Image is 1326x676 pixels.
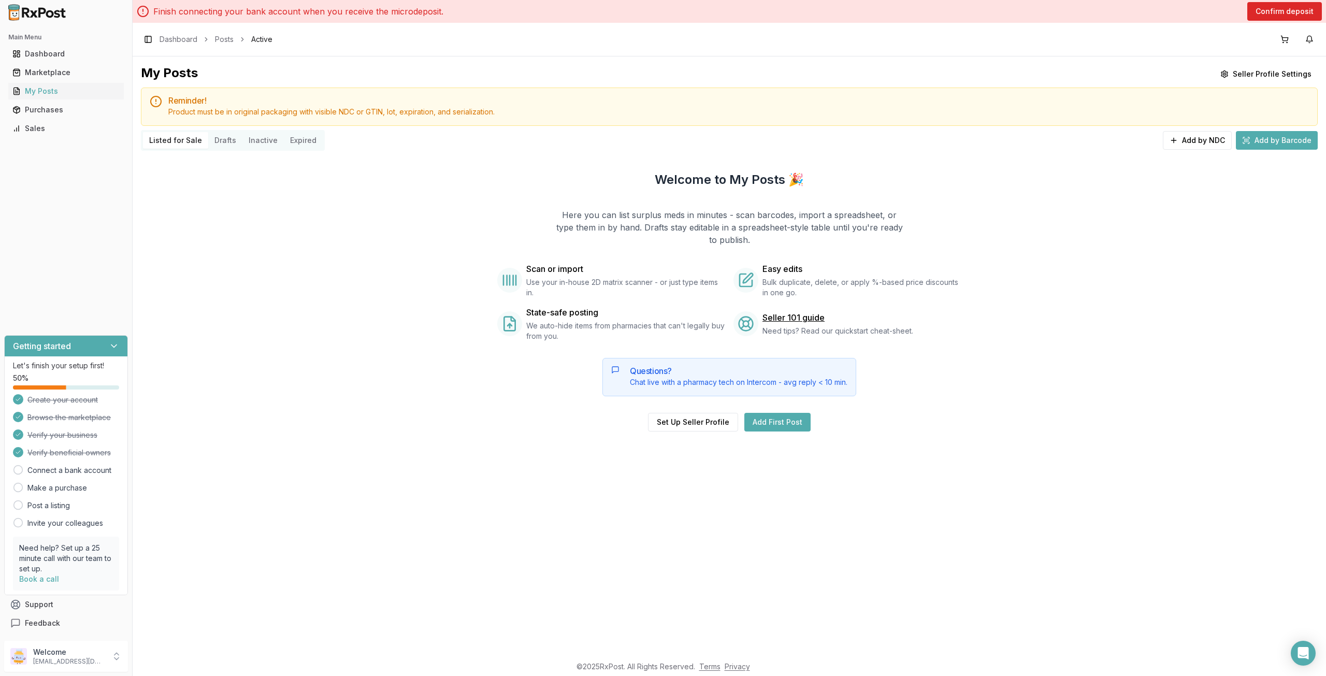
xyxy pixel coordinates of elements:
[526,306,598,319] span: State-safe posting
[160,34,272,45] nav: breadcrumb
[8,33,124,41] h2: Main Menu
[160,34,197,45] a: Dashboard
[725,662,750,671] a: Privacy
[13,373,28,383] span: 50 %
[744,413,811,432] a: Add First Post
[4,595,128,614] button: Support
[526,263,583,275] span: Scan or import
[12,49,120,59] div: Dashboard
[10,648,27,665] img: User avatar
[19,574,59,583] a: Book a call
[1214,65,1318,83] button: Seller Profile Settings
[762,277,961,298] span: Bulk duplicate, delete, or apply %-based price discounts in one go.
[555,209,903,246] p: Here you can list surplus meds in minutes - scan barcodes, import a spreadsheet, or type them in ...
[27,395,98,405] span: Create your account
[215,34,234,45] a: Posts
[168,107,1309,117] div: Product must be in original packaging with visible NDC or GTIN, lot, expiration, and serialization.
[12,67,120,78] div: Marketplace
[762,311,825,324] a: Seller 101 guide
[208,132,242,149] button: Drafts
[27,465,111,476] a: Connect a bank account
[251,34,272,45] span: Active
[33,657,105,666] p: [EMAIL_ADDRESS][DOMAIN_NAME]
[27,412,111,423] span: Browse the marketplace
[242,132,284,149] button: Inactive
[526,321,725,341] span: We auto-hide items from pharmacies that can't legally buy from you.
[8,63,124,82] a: Marketplace
[27,483,87,493] a: Make a purchase
[762,263,802,275] span: Easy edits
[25,618,60,628] span: Feedback
[4,46,128,62] button: Dashboard
[1291,641,1316,666] div: Open Intercom Messenger
[1163,131,1232,150] button: Add by NDC
[12,86,120,96] div: My Posts
[655,171,804,188] h2: Welcome to My Posts 🎉
[153,5,443,18] p: Finish connecting your bank account when you receive the microdeposit.
[27,500,70,511] a: Post a listing
[27,448,111,458] span: Verify beneficial owners
[1247,2,1322,21] button: Confirm deposit
[8,119,124,138] a: Sales
[4,102,128,118] button: Purchases
[13,361,119,371] p: Let's finish your setup first!
[19,543,113,574] p: Need help? Set up a 25 minute call with our team to set up.
[4,83,128,99] button: My Posts
[699,662,720,671] a: Terms
[4,64,128,81] button: Marketplace
[1236,131,1318,150] button: Add by Barcode
[4,120,128,137] button: Sales
[4,4,70,21] img: RxPost Logo
[143,132,208,149] button: Listed for Sale
[33,647,105,657] p: Welcome
[13,340,71,352] h3: Getting started
[8,100,124,119] a: Purchases
[762,326,913,336] span: Need tips? Read our quickstart cheat-sheet.
[284,132,323,149] button: Expired
[8,45,124,63] a: Dashboard
[27,430,97,440] span: Verify your business
[12,105,120,115] div: Purchases
[141,65,198,83] div: My Posts
[12,123,120,134] div: Sales
[648,413,738,432] button: Set Up Seller Profile
[27,518,103,528] a: Invite your colleagues
[8,82,124,100] a: My Posts
[630,377,847,387] div: Chat live with a pharmacy tech on Intercom - avg reply < 10 min.
[630,367,847,375] h5: Questions?
[526,277,725,298] span: Use your in-house 2D matrix scanner - or just type items in.
[4,614,128,632] button: Feedback
[168,96,1309,105] h5: Reminder!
